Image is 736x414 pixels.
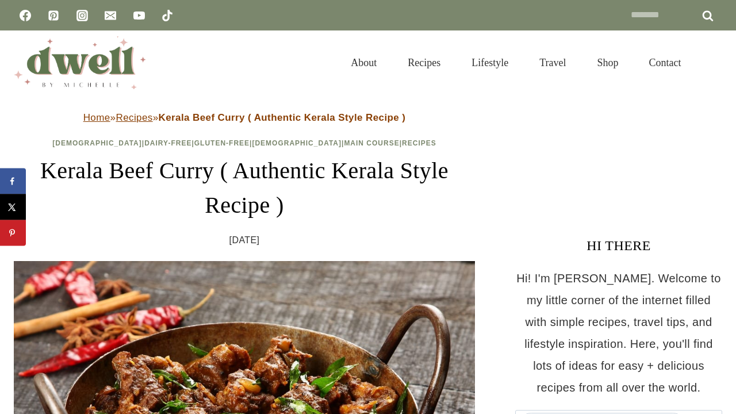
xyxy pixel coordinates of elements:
[524,43,581,83] a: Travel
[42,4,65,27] a: Pinterest
[335,43,392,83] a: About
[402,139,436,147] a: Recipes
[14,36,146,89] img: DWELL by michelle
[14,4,37,27] a: Facebook
[456,43,524,83] a: Lifestyle
[581,43,634,83] a: Shop
[252,139,342,147] a: [DEMOGRAPHIC_DATA]
[14,154,475,223] h1: Kerala Beef Curry ( Authentic Kerala Style Recipe )
[515,267,722,398] p: Hi! I'm [PERSON_NAME]. Welcome to my little corner of the internet filled with simple recipes, tr...
[634,43,697,83] a: Contact
[99,4,122,27] a: Email
[116,112,152,123] a: Recipes
[156,4,179,27] a: TikTok
[71,4,94,27] a: Instagram
[144,139,191,147] a: Dairy-Free
[344,139,399,147] a: Main Course
[159,112,406,123] strong: Kerala Beef Curry ( Authentic Kerala Style Recipe )
[194,139,250,147] a: Gluten-Free
[52,139,142,147] a: [DEMOGRAPHIC_DATA]
[703,53,722,72] button: View Search Form
[83,112,406,123] span: » »
[515,235,722,256] h3: HI THERE
[83,112,110,123] a: Home
[335,43,697,83] nav: Primary Navigation
[128,4,151,27] a: YouTube
[52,139,436,147] span: | | | | |
[229,232,260,249] time: [DATE]
[392,43,456,83] a: Recipes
